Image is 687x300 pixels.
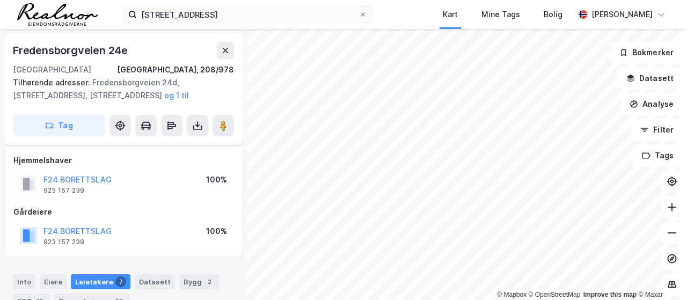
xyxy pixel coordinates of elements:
div: [GEOGRAPHIC_DATA] [13,63,91,76]
div: Kart [443,8,458,21]
div: [PERSON_NAME] [591,8,653,21]
button: Tags [633,145,683,166]
iframe: Chat Widget [633,248,687,300]
div: Bygg [179,274,219,289]
div: Eiere [40,274,67,289]
div: 2 [204,276,215,287]
img: realnor-logo.934646d98de889bb5806.png [17,3,98,26]
div: 7 [115,276,126,287]
div: Bolig [544,8,562,21]
div: Info [13,274,35,289]
div: Leietakere [71,274,130,289]
a: Mapbox [497,291,527,298]
div: Datasett [135,274,175,289]
div: Mine Tags [481,8,520,21]
div: 100% [206,225,227,238]
button: Datasett [617,68,683,89]
span: Tilhørende adresser: [13,78,92,87]
div: Hjemmelshaver [13,154,233,167]
div: 923 157 239 [43,186,84,195]
div: Fredensborgveien 24e [13,42,130,59]
div: Kontrollprogram for chat [633,248,687,300]
input: Søk på adresse, matrikkel, gårdeiere, leietakere eller personer [137,6,359,23]
a: OpenStreetMap [529,291,581,298]
button: Bokmerker [610,42,683,63]
button: Analyse [620,93,683,115]
div: [GEOGRAPHIC_DATA], 208/978 [117,63,234,76]
div: Fredensborgveien 24d, [STREET_ADDRESS], [STREET_ADDRESS] [13,76,225,102]
a: Improve this map [583,291,637,298]
button: Tag [13,115,105,136]
div: 100% [206,173,227,186]
div: 923 157 239 [43,238,84,246]
div: Gårdeiere [13,206,233,218]
button: Filter [631,119,683,141]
